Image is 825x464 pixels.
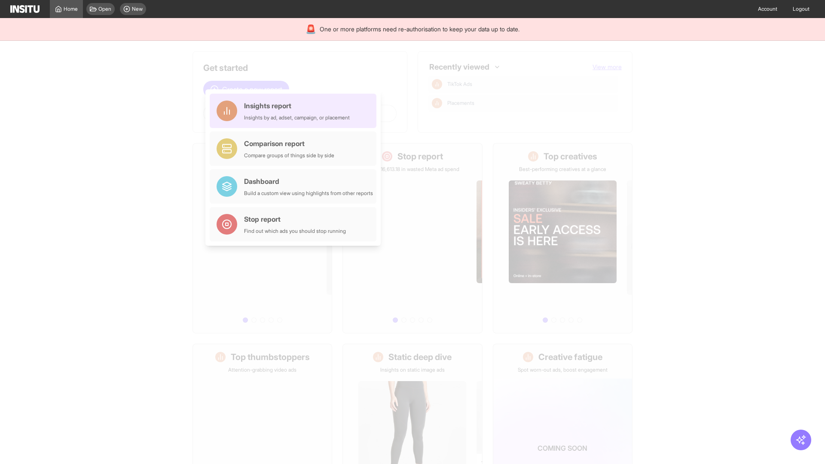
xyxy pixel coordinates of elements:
div: Insights by ad, adset, campaign, or placement [244,114,350,121]
div: Compare groups of things side by side [244,152,334,159]
div: Find out which ads you should stop running [244,228,346,235]
span: Home [64,6,78,12]
span: One or more platforms need re-authorisation to keep your data up to date. [320,25,519,34]
span: Open [98,6,111,12]
span: New [132,6,143,12]
div: Insights report [244,101,350,111]
div: Comparison report [244,138,334,149]
div: Dashboard [244,176,373,186]
img: Logo [10,5,40,13]
div: Build a custom view using highlights from other reports [244,190,373,197]
div: Stop report [244,214,346,224]
div: 🚨 [306,23,316,35]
